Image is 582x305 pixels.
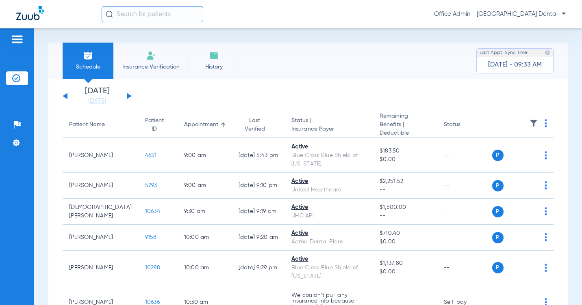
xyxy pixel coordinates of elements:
img: filter.svg [530,119,538,127]
td: -- [437,138,492,173]
span: -- [380,212,431,220]
span: P [492,232,504,243]
td: -- [437,199,492,225]
div: Patient Name [69,120,132,129]
span: $710.40 [380,229,431,238]
td: 9:30 AM [178,199,232,225]
span: $0.00 [380,155,431,164]
div: Patient Name [69,120,105,129]
th: Remaining Benefits | [373,112,437,138]
div: Blue Cross Blue Shield of [US_STATE] [291,264,367,281]
span: [DATE] - 09:33 AM [488,61,542,69]
div: Active [291,229,367,238]
img: History [209,51,219,60]
span: Deductible [380,129,431,137]
td: [PERSON_NAME] [63,251,139,285]
td: [PERSON_NAME] [63,173,139,199]
div: Patient ID [145,116,164,133]
td: [DATE] 9:20 AM [232,225,285,251]
span: Insurance Payer [291,125,367,133]
img: group-dot-blue.svg [545,181,547,189]
span: -- [380,186,431,194]
td: -- [437,173,492,199]
span: $0.00 [380,238,431,246]
span: $183.50 [380,147,431,155]
img: hamburger-icon [11,34,24,44]
td: 10:00 AM [178,225,232,251]
span: 10636 [145,299,160,305]
img: group-dot-blue.svg [545,207,547,215]
img: Search Icon [106,11,113,18]
li: [DATE] [73,87,122,105]
span: P [492,262,504,273]
th: Status | [285,112,373,138]
span: Office Admin - [GEOGRAPHIC_DATA] Dental [434,10,566,18]
td: [DATE] 9:19 AM [232,199,285,225]
td: [DATE] 9:29 PM [232,251,285,285]
div: Appointment [184,120,218,129]
img: Manual Insurance Verification [146,51,156,60]
div: Last Verified [239,116,279,133]
span: Insurance Verification [119,63,182,71]
span: $0.00 [380,268,431,276]
span: History [195,63,233,71]
div: Blue Cross Blue Shield of [US_STATE] [291,151,367,168]
img: Zuub Logo [16,6,44,20]
div: United Healthcare [291,186,367,194]
td: [PERSON_NAME] [63,138,139,173]
a: [DATE] [73,97,122,105]
td: [DATE] 5:43 PM [232,138,285,173]
th: Status [437,112,492,138]
span: Last Appt. Sync Time: [480,49,528,57]
span: 5293 [145,183,157,188]
div: Last Verified [239,116,271,133]
span: Schedule [69,63,107,71]
span: P [492,180,504,191]
div: Active [291,143,367,151]
div: UHC API [291,212,367,220]
td: [DEMOGRAPHIC_DATA][PERSON_NAME] [63,199,139,225]
td: [DATE] 9:10 PM [232,173,285,199]
span: 4651 [145,152,157,158]
span: 10634 [145,208,160,214]
div: Patient ID [145,116,171,133]
div: Appointment [184,120,226,129]
span: -- [380,299,386,305]
td: 9:00 AM [178,173,232,199]
td: 10:00 AM [178,251,232,285]
span: 9158 [145,234,157,240]
img: group-dot-blue.svg [545,119,547,127]
span: P [492,150,504,161]
td: -- [437,225,492,251]
span: $1,137.80 [380,259,431,268]
span: 10298 [145,265,160,271]
td: [PERSON_NAME] [63,225,139,251]
td: 9:00 AM [178,138,232,173]
img: last sync help info [545,50,550,56]
span: $2,251.52 [380,177,431,186]
img: group-dot-blue.svg [545,233,547,241]
div: Active [291,177,367,186]
img: group-dot-blue.svg [545,151,547,159]
div: Active [291,255,367,264]
img: Schedule [83,51,93,60]
span: $1,500.00 [380,203,431,212]
input: Search for patients [102,6,203,22]
td: -- [437,251,492,285]
div: Active [291,203,367,212]
div: Aetna Dental Plans [291,238,367,246]
img: group-dot-blue.svg [545,264,547,272]
span: P [492,206,504,217]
